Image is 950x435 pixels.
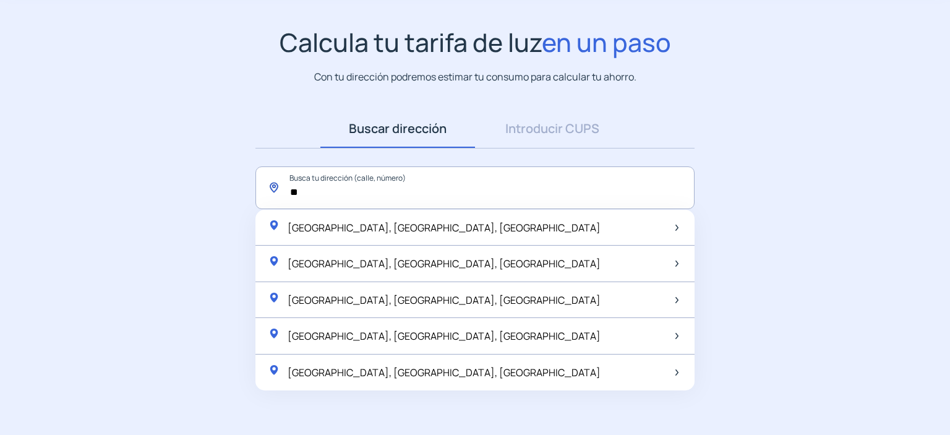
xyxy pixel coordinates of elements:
[675,297,678,303] img: arrow-next-item.svg
[268,364,280,376] img: location-pin-green.svg
[268,219,280,231] img: location-pin-green.svg
[288,257,601,270] span: [GEOGRAPHIC_DATA], [GEOGRAPHIC_DATA], [GEOGRAPHIC_DATA]
[542,25,671,59] span: en un paso
[675,333,678,339] img: arrow-next-item.svg
[675,225,678,231] img: arrow-next-item.svg
[314,69,636,85] p: Con tu dirección podremos estimar tu consumo para calcular tu ahorro.
[320,110,475,148] a: Buscar dirección
[288,366,601,379] span: [GEOGRAPHIC_DATA], [GEOGRAPHIC_DATA], [GEOGRAPHIC_DATA]
[268,327,280,340] img: location-pin-green.svg
[288,293,601,307] span: [GEOGRAPHIC_DATA], [GEOGRAPHIC_DATA], [GEOGRAPHIC_DATA]
[268,255,280,267] img: location-pin-green.svg
[288,221,601,235] span: [GEOGRAPHIC_DATA], [GEOGRAPHIC_DATA], [GEOGRAPHIC_DATA]
[280,27,671,58] h1: Calcula tu tarifa de luz
[475,110,630,148] a: Introducir CUPS
[675,261,678,267] img: arrow-next-item.svg
[288,329,601,343] span: [GEOGRAPHIC_DATA], [GEOGRAPHIC_DATA], [GEOGRAPHIC_DATA]
[268,291,280,304] img: location-pin-green.svg
[675,369,678,376] img: arrow-next-item.svg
